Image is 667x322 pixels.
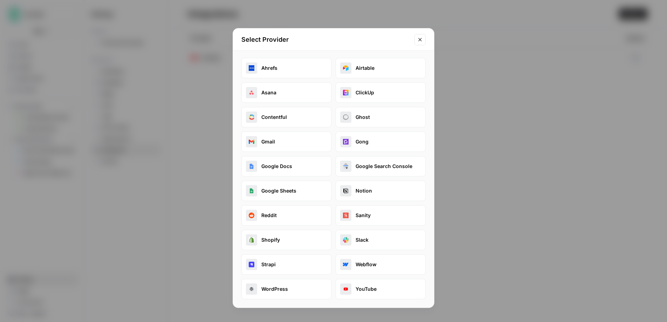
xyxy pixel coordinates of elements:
button: google_sheetsGoogle Sheets [241,181,331,201]
img: google_sheets [249,188,254,194]
button: google_search_consoleGoogle Search Console [336,156,426,176]
button: clickupClickUp [336,82,426,103]
h2: Select Provider [241,35,410,45]
button: google_docsGoogle Docs [241,156,331,176]
img: shopify [249,237,254,243]
button: airtable_oauthAirtable [336,58,426,78]
img: asana [249,90,254,95]
img: ghost [343,114,349,120]
button: notionNotion [336,181,426,201]
img: airtable_oauth [343,65,349,71]
button: Close modal [414,34,426,45]
button: gongGong [336,132,426,152]
button: contentfulContentful [241,107,331,127]
img: google_search_console [343,163,349,169]
img: sanity [343,213,349,218]
button: ahrefsAhrefs [241,58,331,78]
button: slackSlack [336,230,426,250]
img: youtube [343,286,349,292]
img: contentful [249,114,254,120]
img: gmail [249,139,254,145]
button: redditReddit [241,205,331,226]
img: strapi [249,262,254,267]
img: google_docs [249,163,254,169]
img: clickup [343,90,349,95]
button: sanitySanity [336,205,426,226]
img: webflow_oauth [343,262,349,267]
button: webflow_oauthWebflow [336,254,426,275]
button: shopifyShopify [241,230,331,250]
img: slack [343,237,349,243]
button: strapiStrapi [241,254,331,275]
img: reddit [249,213,254,218]
button: ghostGhost [336,107,426,127]
img: notion [343,188,349,194]
button: gmailGmail [241,132,331,152]
img: ahrefs [249,65,254,71]
img: gong [343,139,349,145]
img: wordpress [249,286,254,292]
button: asanaAsana [241,82,331,103]
button: youtubeYouTube [336,279,426,299]
button: wordpressWordPress [241,279,331,299]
